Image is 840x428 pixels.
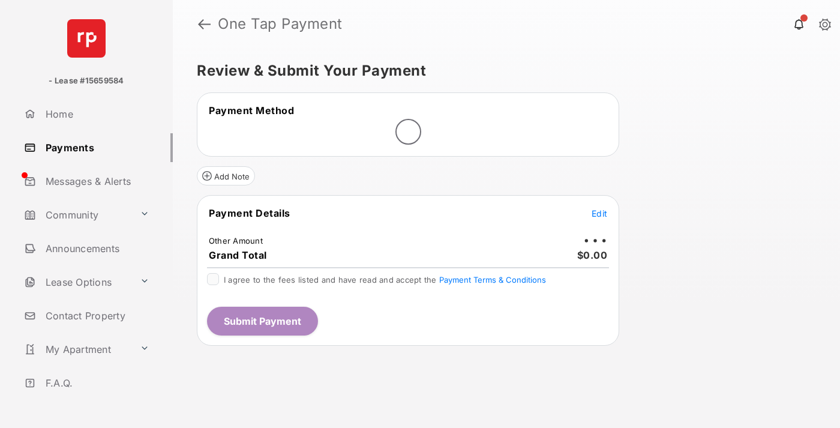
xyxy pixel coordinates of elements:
span: I agree to the fees listed and have read and accept the [224,275,546,285]
a: Payments [19,133,173,162]
a: F.A.Q. [19,369,173,397]
p: - Lease #15659584 [49,75,124,87]
a: Lease Options [19,268,135,297]
a: My Apartment [19,335,135,364]
a: Contact Property [19,301,173,330]
span: $0.00 [577,249,608,261]
button: Edit [592,207,607,219]
button: Add Note [197,166,255,185]
span: Grand Total [209,249,267,261]
button: Submit Payment [207,307,318,336]
td: Other Amount [208,235,263,246]
span: Edit [592,208,607,219]
h5: Review & Submit Your Payment [197,64,806,78]
span: Payment Details [209,207,290,219]
strong: One Tap Payment [218,17,343,31]
a: Messages & Alerts [19,167,173,196]
img: svg+xml;base64,PHN2ZyB4bWxucz0iaHR0cDovL3d3dy53My5vcmcvMjAwMC9zdmciIHdpZHRoPSI2NCIgaGVpZ2h0PSI2NC... [67,19,106,58]
a: Announcements [19,234,173,263]
a: Home [19,100,173,128]
button: I agree to the fees listed and have read and accept the [439,275,546,285]
span: Payment Method [209,104,294,116]
a: Community [19,200,135,229]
